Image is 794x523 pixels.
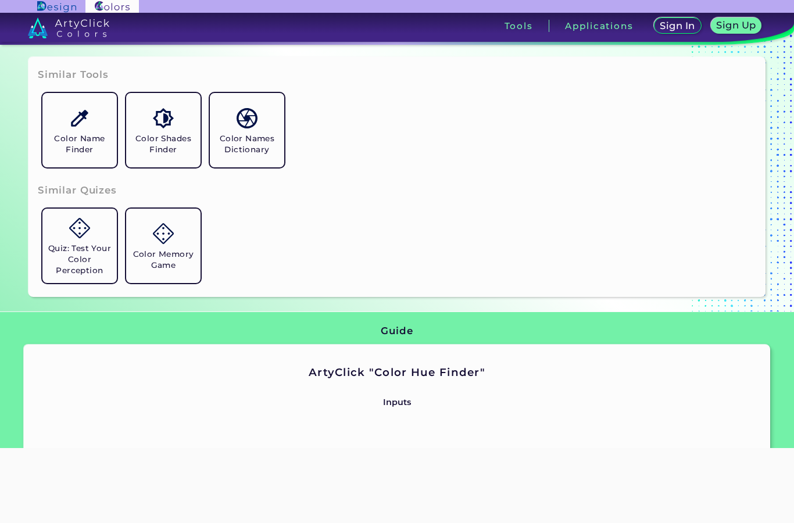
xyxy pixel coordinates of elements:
[214,133,280,155] h5: Color Names Dictionary
[153,108,173,128] img: icon_color_shades.svg
[121,88,205,172] a: Color Shades Finder
[38,68,109,82] h3: Similar Tools
[655,18,700,33] a: Sign In
[661,22,694,30] h5: Sign In
[153,223,173,243] img: icon_game.svg
[28,17,110,38] img: logo_artyclick_colors_white.svg
[38,204,121,288] a: Quiz: Test Your Color Perception
[143,365,651,380] h2: ArtyClick "Color Hue Finder"
[38,184,117,198] h3: Similar Quizes
[69,218,90,238] img: icon_game.svg
[143,395,651,409] p: Inputs
[505,22,533,30] h3: Tools
[38,88,121,172] a: Color Name Finder
[237,108,257,128] img: icon_color_names_dictionary.svg
[712,18,760,33] a: Sign Up
[565,22,633,30] h3: Applications
[131,133,196,155] h5: Color Shades Finder
[47,133,112,155] h5: Color Name Finder
[717,21,754,30] h5: Sign Up
[69,108,90,128] img: icon_color_name_finder.svg
[131,249,196,271] h5: Color Memory Game
[205,88,289,172] a: Color Names Dictionary
[381,324,413,338] h3: Guide
[47,243,112,276] h5: Quiz: Test Your Color Perception
[37,1,76,12] img: ArtyClick Design logo
[105,448,689,520] iframe: Advertisement
[121,204,205,288] a: Color Memory Game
